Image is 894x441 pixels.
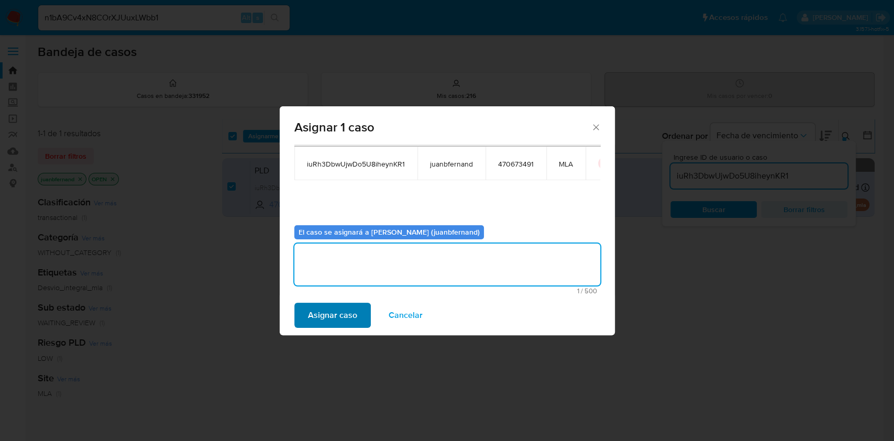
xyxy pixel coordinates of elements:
span: iuRh3DbwUjwDo5U8iheynKR1 [307,159,405,169]
button: icon-button [598,157,611,170]
span: MLA [559,159,573,169]
span: 470673491 [498,159,534,169]
button: Asignar caso [294,303,371,328]
span: Cancelar [389,304,423,327]
b: El caso se asignará a [PERSON_NAME] (juanbfernand) [299,227,480,237]
div: assign-modal [280,106,615,335]
span: Asignar 1 caso [294,121,591,134]
button: Cancelar [375,303,436,328]
span: Máximo 500 caracteres [297,288,597,294]
span: juanbfernand [430,159,473,169]
button: Cerrar ventana [591,122,600,131]
span: Asignar caso [308,304,357,327]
